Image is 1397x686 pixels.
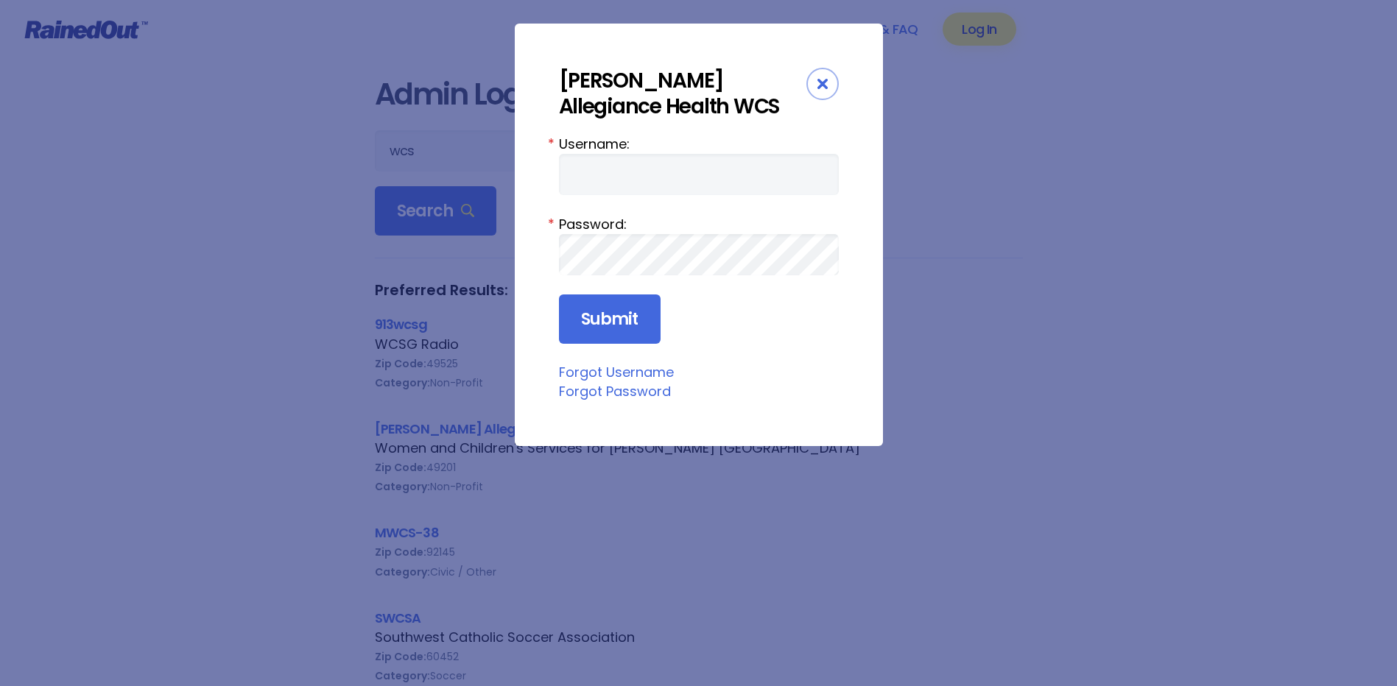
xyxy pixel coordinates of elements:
a: Forgot Password [559,382,671,400]
a: Forgot Username [559,363,674,381]
label: Password: [559,214,839,234]
div: Close [806,68,839,100]
input: Submit [559,294,661,344]
div: [PERSON_NAME] Allegiance Health WCS [559,68,806,119]
label: Username: [559,134,839,154]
